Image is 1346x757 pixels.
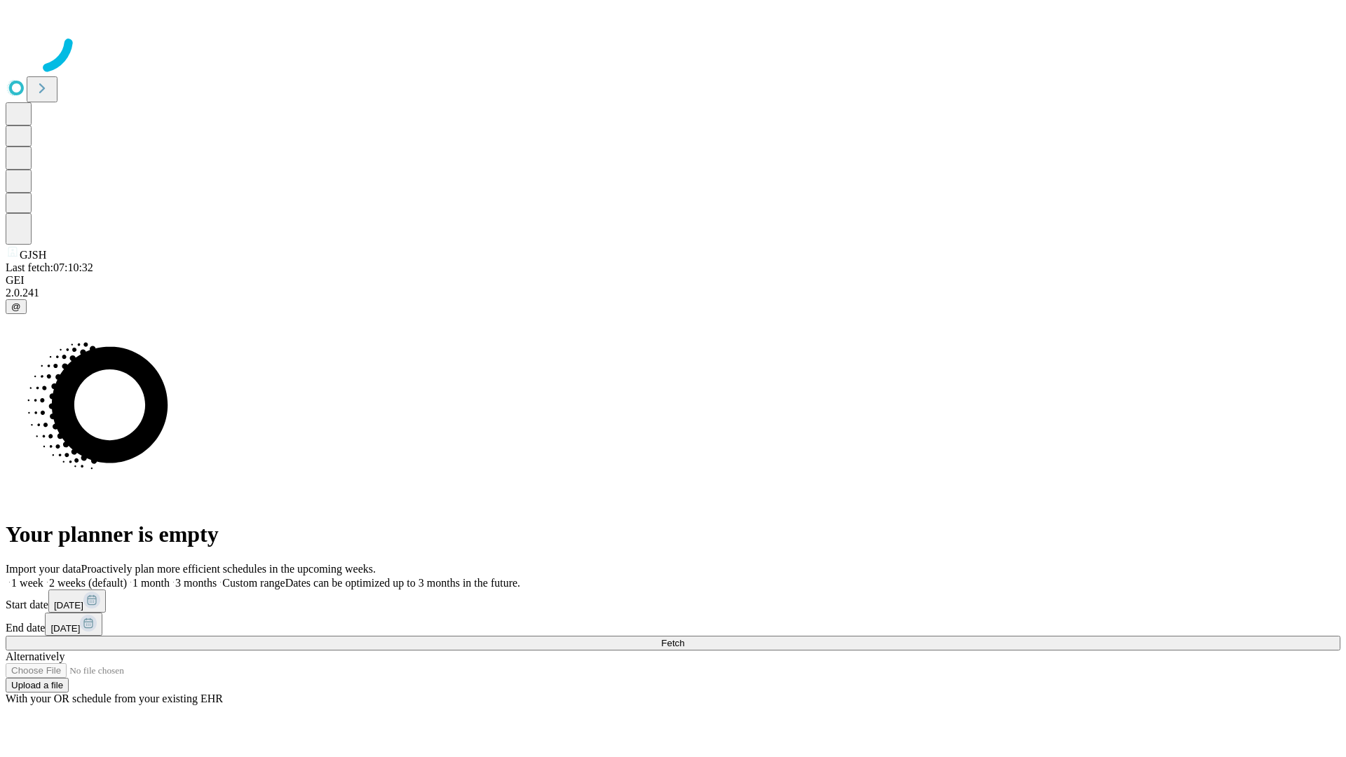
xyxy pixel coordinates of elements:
[6,521,1340,547] h1: Your planner is empty
[6,261,93,273] span: Last fetch: 07:10:32
[6,613,1340,636] div: End date
[54,600,83,611] span: [DATE]
[6,589,1340,613] div: Start date
[285,577,520,589] span: Dates can be optimized up to 3 months in the future.
[6,563,81,575] span: Import your data
[6,693,223,704] span: With your OR schedule from your existing EHR
[11,577,43,589] span: 1 week
[48,589,106,613] button: [DATE]
[20,249,46,261] span: GJSH
[6,274,1340,287] div: GEI
[6,678,69,693] button: Upload a file
[175,577,217,589] span: 3 months
[222,577,285,589] span: Custom range
[81,563,376,575] span: Proactively plan more efficient schedules in the upcoming weeks.
[132,577,170,589] span: 1 month
[6,299,27,314] button: @
[11,301,21,312] span: @
[661,638,684,648] span: Fetch
[50,623,80,634] span: [DATE]
[6,636,1340,650] button: Fetch
[49,577,127,589] span: 2 weeks (default)
[6,287,1340,299] div: 2.0.241
[6,650,64,662] span: Alternatively
[45,613,102,636] button: [DATE]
